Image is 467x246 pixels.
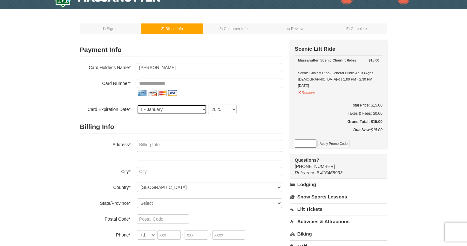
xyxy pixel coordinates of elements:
[209,232,211,237] span: -
[105,27,118,31] span: ) Sign In
[137,214,189,224] input: Postal Code
[163,27,183,31] span: ) Billing Info
[80,79,131,87] label: Card Number*
[295,158,319,163] strong: Questions?
[80,214,131,222] label: Postal Code*
[369,57,379,63] strong: $15.00
[295,127,382,139] div: $15.00
[137,140,282,149] input: Billing Info
[102,27,118,31] small: 1
[167,88,178,98] img: visa.png
[295,157,376,169] span: [PHONE_NUMBER]
[295,46,335,52] strong: Scenic Lift Ride
[80,105,131,113] label: Card Expiration Date*
[298,88,315,96] button: Remove
[295,110,382,117] div: Taxes & Fees: $0.00
[80,198,131,206] label: State/Province*
[80,183,131,191] label: Country*
[147,88,157,98] img: discover.png
[137,88,147,98] img: amex.png
[290,216,387,227] a: Activities & Attractions
[157,88,167,98] img: mastercard.png
[290,191,387,203] a: Snow Sports Lessons
[80,140,131,148] label: Address*
[295,102,382,108] h6: Total Price: $15.00
[298,57,379,89] div: Scenic Chairlift Ride- General Public Adult (Ages [DEMOGRAPHIC_DATA]+) | 1:00 PM - 2:30 PM [DATE]
[80,167,131,175] label: City*
[137,63,282,72] input: Card Holder Name
[221,27,247,31] span: ) Customer Info
[290,228,387,240] a: Biking
[161,27,183,31] small: 2
[289,27,303,31] span: ) Review
[212,230,245,240] input: xxxx
[295,119,382,125] h5: Grand Total: $15.00
[349,27,367,31] span: ) Complete
[353,128,371,132] strong: Due Now:
[137,167,282,176] input: City
[346,27,367,31] small: 5
[298,57,379,63] div: Massanutten Scenic Chairlift Rides
[317,140,350,147] button: Apply Promo Code
[290,203,387,215] a: Lift Tickets
[295,170,319,175] span: Reference #
[80,63,131,71] label: Card Holder's Name*
[287,27,303,31] small: 4
[290,179,387,190] a: Lodging
[185,230,208,240] input: xxx
[80,120,282,133] h2: Billing Info
[182,232,184,237] span: -
[80,43,282,56] h2: Payment Info
[320,170,342,175] span: 416468933
[157,230,181,240] input: xxx
[220,27,248,31] small: 3
[80,230,131,238] label: Phone*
